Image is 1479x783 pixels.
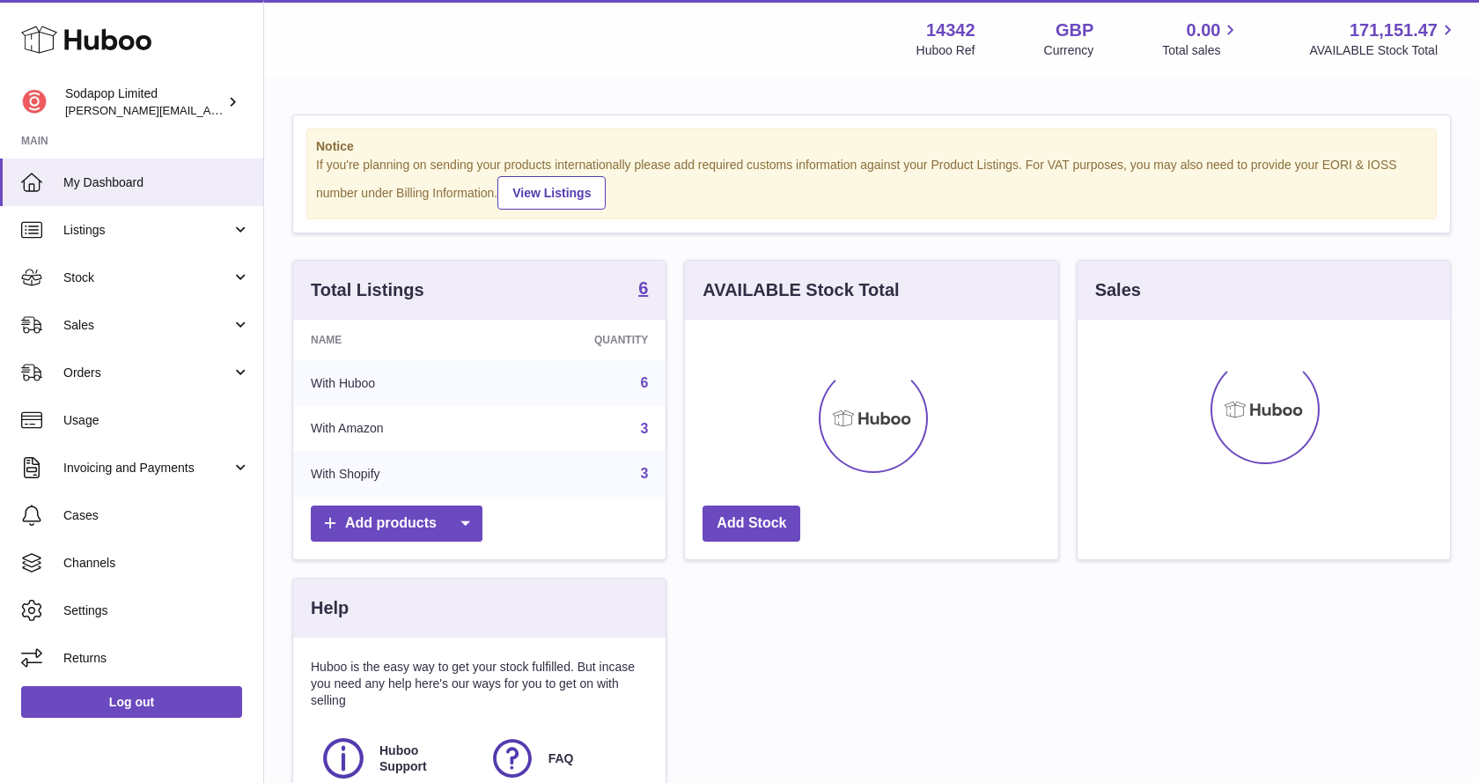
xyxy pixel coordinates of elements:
[916,42,975,59] div: Huboo Ref
[63,270,232,286] span: Stock
[1350,18,1438,42] span: 171,151.47
[1162,42,1240,59] span: Total sales
[293,360,497,406] td: With Huboo
[640,466,648,481] a: 3
[703,506,800,542] a: Add Stock
[311,596,349,620] h3: Help
[1309,18,1458,59] a: 171,151.47 AVAILABLE Stock Total
[548,750,574,767] span: FAQ
[65,103,353,117] span: [PERSON_NAME][EMAIL_ADDRESS][DOMAIN_NAME]
[63,174,250,191] span: My Dashboard
[320,735,471,782] a: Huboo Support
[311,506,482,542] a: Add products
[63,412,250,429] span: Usage
[316,157,1427,210] div: If you're planning on sending your products internationally please add required customs informati...
[703,278,899,302] h3: AVAILABLE Stock Total
[63,507,250,524] span: Cases
[640,375,648,390] a: 6
[638,279,648,300] a: 6
[311,278,424,302] h3: Total Listings
[638,279,648,297] strong: 6
[926,18,975,42] strong: 14342
[1187,18,1221,42] span: 0.00
[1095,278,1141,302] h3: Sales
[21,686,242,718] a: Log out
[497,320,666,360] th: Quantity
[63,222,232,239] span: Listings
[63,460,232,476] span: Invoicing and Payments
[63,317,232,334] span: Sales
[379,742,469,776] span: Huboo Support
[1044,42,1094,59] div: Currency
[21,89,48,115] img: david@sodapop-audio.co.uk
[1056,18,1093,42] strong: GBP
[63,365,232,381] span: Orders
[316,138,1427,155] strong: Notice
[63,555,250,572] span: Channels
[497,176,606,210] a: View Listings
[65,85,224,119] div: Sodapop Limited
[63,650,250,667] span: Returns
[1309,42,1458,59] span: AVAILABLE Stock Total
[293,406,497,452] td: With Amazon
[293,451,497,497] td: With Shopify
[1162,18,1240,59] a: 0.00 Total sales
[311,659,648,709] p: Huboo is the easy way to get your stock fulfilled. But incase you need any help here's our ways f...
[640,421,648,436] a: 3
[489,735,640,782] a: FAQ
[63,602,250,619] span: Settings
[293,320,497,360] th: Name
